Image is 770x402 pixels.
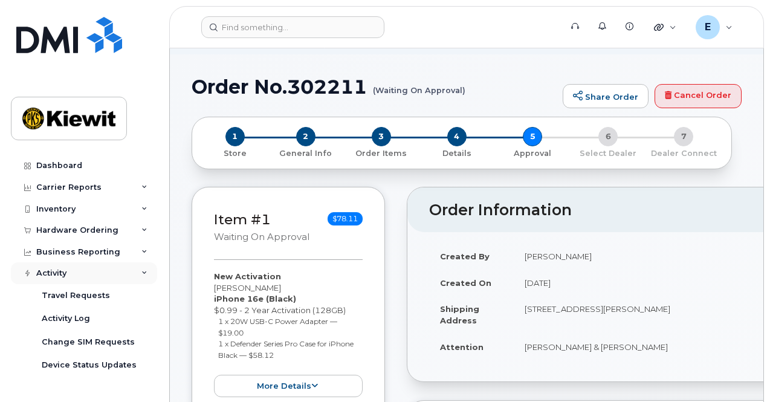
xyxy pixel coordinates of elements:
a: 1 Store [202,146,268,159]
span: 2 [296,127,315,146]
h1: Order No.302211 [192,76,557,97]
p: Order Items [348,148,414,159]
input: Find something... [201,16,384,38]
strong: iPhone 16e (Black) [214,294,296,303]
a: Cancel Order [655,84,742,108]
div: Emilio.Gutierrez [687,15,741,39]
strong: New Activation [214,271,281,281]
small: (Waiting On Approval) [373,76,465,95]
span: 3 [372,127,391,146]
small: 1 x 20W USB-C Power Adapter — $19.00 [218,317,337,337]
span: $78.11 [328,212,363,225]
p: General Info [273,148,338,159]
a: 2 General Info [268,146,343,159]
p: Details [424,148,490,159]
span: 4 [447,127,467,146]
span: E [705,20,711,34]
a: Share Order [563,84,649,108]
strong: Created On [440,278,491,288]
p: Store [207,148,263,159]
a: 3 Order Items [343,146,419,159]
button: more details [214,375,363,397]
div: [PERSON_NAME] $0.99 - 2 Year Activation (128GB) [214,271,363,397]
a: 4 Details [419,146,494,159]
div: Quicklinks [645,15,685,39]
strong: Created By [440,251,490,261]
small: 1 x Defender Series Pro Case for iPhone Black — $58.12 [218,339,354,360]
strong: Shipping Address [440,304,479,325]
iframe: Messenger Launcher [717,349,761,393]
span: 1 [225,127,245,146]
a: Item #1 [214,211,271,228]
strong: Attention [440,342,484,352]
small: Waiting On Approval [214,232,309,242]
